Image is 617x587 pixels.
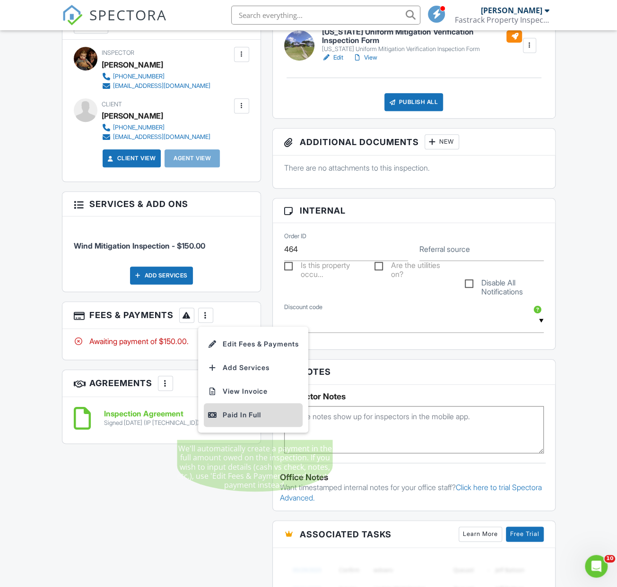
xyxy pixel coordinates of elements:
[273,129,555,155] h3: Additional Documents
[89,5,167,25] span: SPECTORA
[273,360,555,384] h3: Notes
[374,261,453,273] label: Are the utilities on?
[113,133,210,141] div: [EMAIL_ADDRESS][DOMAIN_NAME]
[130,267,193,285] div: Add Services
[455,15,549,25] div: Fastrack Property Inspections LLC
[284,232,306,240] label: Order ID
[74,336,249,346] div: Awaiting payment of $150.00.
[585,555,608,578] iframe: Intercom live chat
[419,244,470,254] label: Referral source
[353,53,377,62] a: View
[102,72,210,81] a: [PHONE_NUMBER]
[62,192,261,216] h3: Services & Add ons
[459,527,502,542] a: Learn More
[102,81,210,91] a: [EMAIL_ADDRESS][DOMAIN_NAME]
[604,555,615,562] span: 10
[322,45,522,53] div: [US_STATE] Uniform Mitigation Verification Inspection Form
[322,28,522,53] a: [US_STATE] Uniform Mitigation Verification Inspection Form [US_STATE] Uniform Mitigation Verifica...
[284,303,322,311] label: Discount code
[113,82,210,90] div: [EMAIL_ADDRESS][DOMAIN_NAME]
[300,528,391,541] span: Associated Tasks
[104,410,199,418] h6: Inspection Agreement
[102,123,210,132] a: [PHONE_NUMBER]
[102,58,163,72] div: [PERSON_NAME]
[62,370,261,397] h3: Agreements
[280,473,548,482] div: Office Notes
[104,410,199,426] a: Inspection Agreement Signed [DATE] (IP [TECHNICAL_ID])
[104,419,199,427] div: Signed [DATE] (IP [TECHNICAL_ID])
[102,101,122,108] span: Client
[102,132,210,142] a: [EMAIL_ADDRESS][DOMAIN_NAME]
[102,49,134,56] span: Inspector
[465,278,544,290] label: Disable All Notifications
[384,93,443,111] div: Publish All
[62,13,167,33] a: SPECTORA
[74,224,249,259] li: Service: Wind Mitigation Inspection
[106,154,156,163] a: Client View
[113,124,165,131] div: [PHONE_NUMBER]
[74,241,205,250] span: Wind Mitigation Inspection - $150.00
[62,5,83,26] img: The Best Home Inspection Software - Spectora
[284,163,544,173] p: There are no attachments to this inspection.
[322,53,343,62] a: Edit
[102,109,163,123] div: [PERSON_NAME]
[322,28,522,44] h6: [US_STATE] Uniform Mitigation Verification Inspection Form
[284,392,544,401] h5: Inspector Notes
[284,261,363,273] label: Is this property occupied?
[273,199,555,223] h3: Internal
[425,134,459,149] div: New
[231,6,420,25] input: Search everything...
[481,6,542,15] div: [PERSON_NAME]
[506,527,544,542] a: Free Trial
[113,73,165,80] div: [PHONE_NUMBER]
[280,482,548,503] p: Want timestamped internal notes for your office staff?
[62,302,261,329] h3: Fees & Payments
[280,483,542,502] a: Click here to trial Spectora Advanced.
